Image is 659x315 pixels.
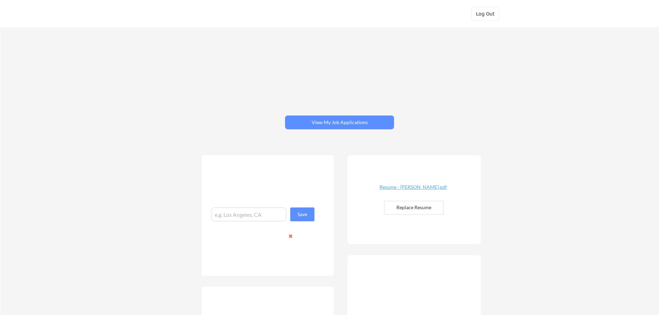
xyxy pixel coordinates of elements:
a: Resume - [PERSON_NAME].pdf [372,185,454,195]
button: Save [290,207,314,221]
input: e.g. Los Angeles, CA [211,207,286,221]
div: Resume - [PERSON_NAME].pdf [372,185,454,189]
button: Log Out [472,7,499,21]
button: View My Job Applications [285,115,394,129]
